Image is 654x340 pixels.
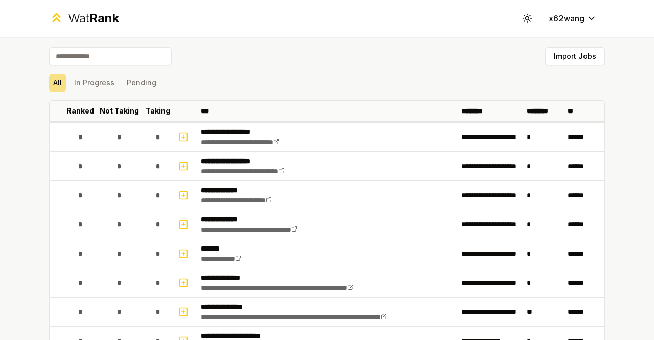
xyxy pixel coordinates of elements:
[66,106,94,116] p: Ranked
[541,9,605,28] button: x62wang
[146,106,170,116] p: Taking
[70,74,119,92] button: In Progress
[100,106,139,116] p: Not Taking
[68,10,119,27] div: Wat
[545,47,605,65] button: Import Jobs
[49,74,66,92] button: All
[49,10,119,27] a: WatRank
[123,74,160,92] button: Pending
[89,11,119,26] span: Rank
[549,12,585,25] span: x62wang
